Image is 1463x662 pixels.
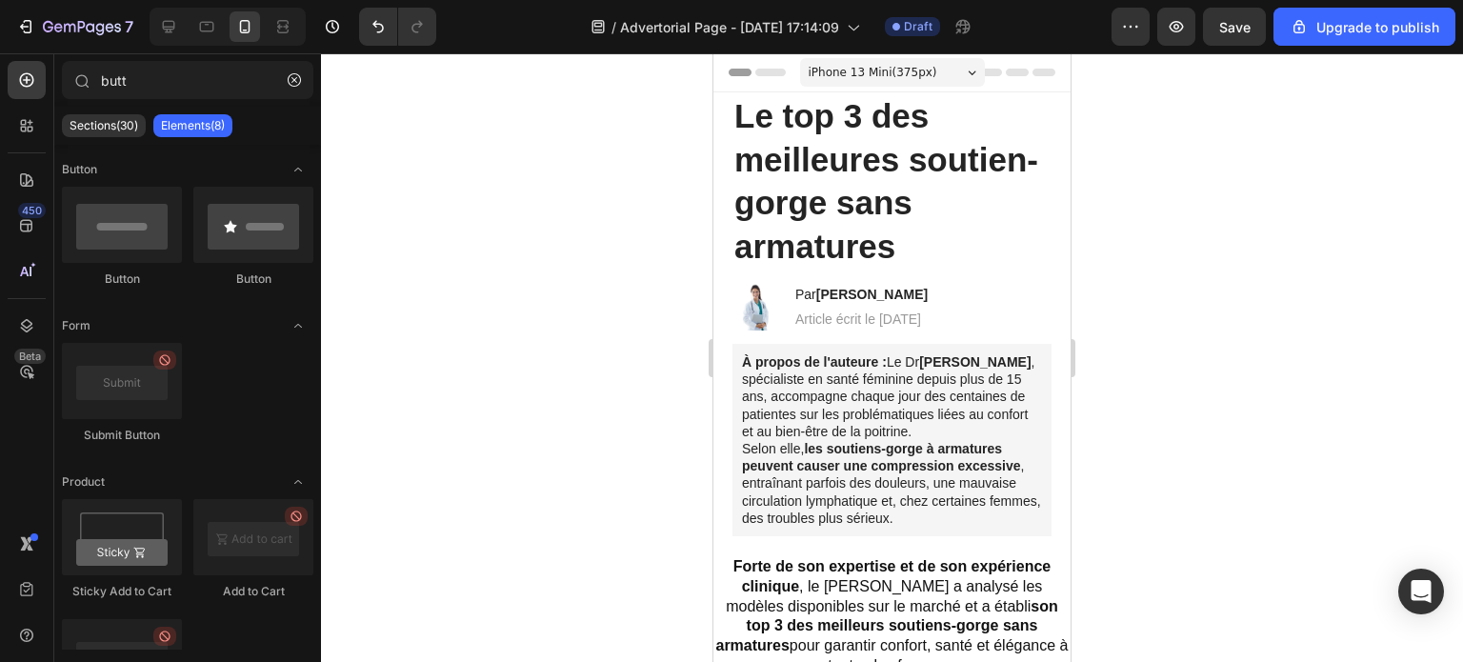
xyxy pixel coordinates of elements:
[62,317,90,334] span: Form
[14,349,46,364] div: Beta
[62,583,182,600] div: Sticky Add to Cart
[62,473,105,491] span: Product
[283,467,313,497] span: Toggle open
[1203,8,1266,46] button: Save
[620,17,839,37] span: Advertorial Page - [DATE] 17:14:09
[611,17,616,37] span: /
[62,427,182,444] div: Submit Button
[193,583,313,600] div: Add to Cart
[904,18,932,35] span: Draft
[18,203,46,218] div: 450
[70,118,138,133] p: Sections(30)
[62,61,313,99] input: Search Sections & Elements
[125,15,133,38] p: 7
[283,311,313,341] span: Toggle open
[1398,569,1444,614] div: Open Intercom Messenger
[1219,19,1251,35] span: Save
[713,53,1071,662] iframe: Design area
[62,161,97,178] span: Button
[1273,8,1455,46] button: Upgrade to publish
[8,8,142,46] button: 7
[62,271,182,288] div: Button
[1290,17,1439,37] div: Upgrade to publish
[283,154,313,185] span: Toggle open
[161,118,225,133] p: Elements(8)
[359,8,436,46] div: Undo/Redo
[193,271,313,288] div: Button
